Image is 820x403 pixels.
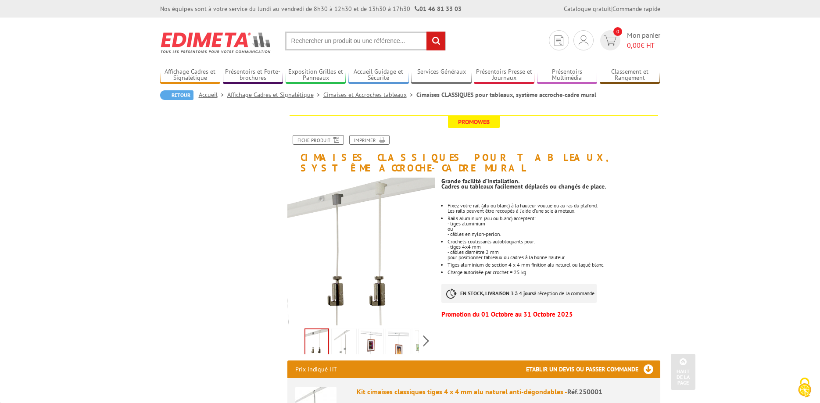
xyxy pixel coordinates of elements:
[460,290,534,296] strong: EN STOCK, LIVRAISON 3 à 4 jours
[448,255,660,260] p: pour positionner tableaux ou cadres à la bonne hauteur.
[627,30,660,50] span: Mon panier
[285,32,446,50] input: Rechercher un produit ou une référence...
[348,68,409,82] a: Accueil Guidage et Sécurité
[794,377,816,399] img: Cookies (fenêtre modale)
[789,373,820,403] button: Cookies (fenêtre modale)
[441,178,660,184] p: Grande facilité d’installation.
[448,232,660,237] p: - câbles en nylon-perlon.
[474,68,534,82] a: Présentoirs Presse et Journaux
[160,90,193,100] a: Retour
[281,115,667,173] h1: Cimaises CLASSIQUES pour tableaux, système accroche-cadre mural
[600,68,660,82] a: Classement et Rangement
[305,329,328,357] img: 250004_250003_kit_cimaise_cable_nylon_perlon.jpg
[564,5,611,13] a: Catalogue gratuit
[416,90,596,99] li: Cimaises CLASSIQUES pour tableaux, système accroche-cadre mural
[627,40,660,50] span: € HT
[223,68,283,82] a: Présentoirs et Porte-brochures
[448,116,500,128] span: Promoweb
[671,354,695,390] a: Haut de la page
[448,270,660,275] li: Charge autorisée par crochet = 25 kg
[448,221,660,226] p: - tiges aluminium
[199,91,227,99] a: Accueil
[448,203,660,208] p: Fixez votre rail (alu ou blanc) à la hauteur voulue ou au ras du plafond.
[448,216,660,221] p: Rails aluminium (alu ou blanc) acceptent:
[598,30,660,50] a: devis rapide 0 Mon panier 0,00€ HT
[612,5,660,13] a: Commande rapide
[333,330,354,357] img: 250001_250002_kit_cimaise_accroche_anti_degondable.jpg
[441,312,660,317] p: Promotion du 01 Octobre au 31 Octobre 2025
[537,68,598,82] a: Présentoirs Multimédia
[293,135,344,145] a: Fiche produit
[526,360,660,378] h3: Etablir un devis ou passer commande
[160,68,221,82] a: Affichage Cadres et Signalétique
[604,36,616,46] img: devis rapide
[448,239,660,244] p: Crochets coulissants autobloquants pour:
[160,4,462,13] div: Nos équipes sont à votre service du lundi au vendredi de 8h30 à 12h30 et de 13h30 à 17h30
[295,360,337,378] p: Prix indiqué HT
[388,330,409,357] img: cimaises_classiques_pour_tableaux_systeme_accroche_cadre_250001_4bis.jpg
[448,250,660,255] p: - câbles diamètre 2 mm
[613,27,622,36] span: 0
[564,4,660,13] div: |
[160,26,272,59] img: Edimeta
[627,41,641,50] span: 0,00
[426,32,445,50] input: rechercher
[361,330,382,357] img: cimaises_classiques_pour_tableaux_systeme_accroche_cadre_250001_1bis.jpg
[287,178,435,325] img: 250004_250003_kit_cimaise_cable_nylon_perlon.jpg
[415,330,436,357] img: 250014_rail_alu_horizontal_tiges_cables.jpg
[448,226,660,232] p: ou
[555,35,563,46] img: devis rapide
[357,387,652,397] div: Kit cimaises classiques tiges 4 x 4 mm alu naturel anti-dégondables -
[567,387,602,396] span: Réf.250001
[448,262,660,267] li: Tiges aluminium de section 4 x 4 mm finition alu naturel ou laqué blanc.
[411,68,472,82] a: Services Généraux
[422,334,430,348] span: Next
[227,91,323,99] a: Affichage Cadres et Signalétique
[323,91,416,99] a: Cimaises et Accroches tableaux
[448,244,660,250] p: - tiges 4x4 mm
[349,135,390,145] a: Imprimer
[441,284,597,303] p: à réception de la commande
[415,5,462,13] strong: 01 46 81 33 03
[441,184,660,189] p: Cadres ou tableaux facilement déplacés ou changés de place.
[579,35,588,46] img: devis rapide
[448,208,660,214] p: Les rails peuvent être recoupés à l'aide d'une scie à métaux.
[286,68,346,82] a: Exposition Grilles et Panneaux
